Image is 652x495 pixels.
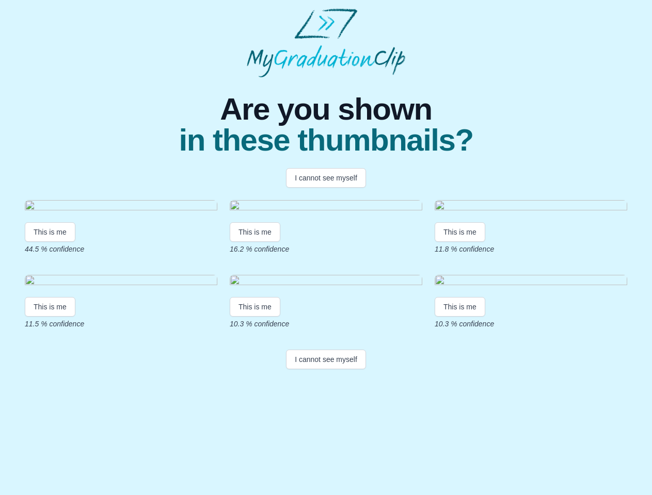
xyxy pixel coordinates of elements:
button: I cannot see myself [286,350,366,369]
button: This is me [435,222,485,242]
p: 10.3 % confidence [230,319,422,329]
img: 383d4628278836e54170ae7a1584af016e03ad48.gif [230,275,422,289]
img: 14a4f2b4db6ece7b1b6931a13e00db15dd5a39ac.gif [435,275,627,289]
img: d882d21e6daaeb2f6a9b07022fb2a53ac3aaf445.gif [230,200,422,214]
p: 16.2 % confidence [230,244,422,254]
button: This is me [25,222,75,242]
p: 44.5 % confidence [25,244,217,254]
img: d9d775ee545492448b1497b2207e9254fc16e48f.gif [435,200,627,214]
p: 11.5 % confidence [25,319,217,329]
button: This is me [230,222,280,242]
p: 11.8 % confidence [435,244,627,254]
button: This is me [435,297,485,317]
img: MyGraduationClip [247,8,406,77]
span: in these thumbnails? [179,125,473,156]
button: This is me [25,297,75,317]
p: 10.3 % confidence [435,319,627,329]
img: 370e62e9e88a2e3827d2f014723735f6d419c41f.gif [25,275,217,289]
button: This is me [230,297,280,317]
img: 7bba84c5e3742d06636e99198c81aad8e5f8cb07.gif [25,200,217,214]
span: Are you shown [179,94,473,125]
button: I cannot see myself [286,168,366,188]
